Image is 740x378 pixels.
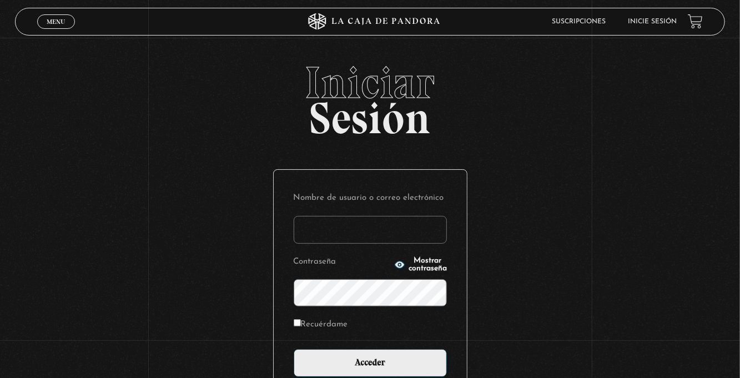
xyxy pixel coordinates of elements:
[294,349,447,377] input: Acceder
[688,14,703,29] a: View your shopping cart
[294,254,391,271] label: Contraseña
[294,190,447,207] label: Nombre de usuario o correo electrónico
[47,18,65,25] span: Menu
[409,257,447,273] span: Mostrar contraseña
[394,257,447,273] button: Mostrar contraseña
[552,18,606,25] a: Suscripciones
[294,316,348,334] label: Recuérdame
[43,27,69,35] span: Cerrar
[15,61,726,132] h2: Sesión
[15,61,726,105] span: Iniciar
[628,18,677,25] a: Inicie sesión
[294,319,301,326] input: Recuérdame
